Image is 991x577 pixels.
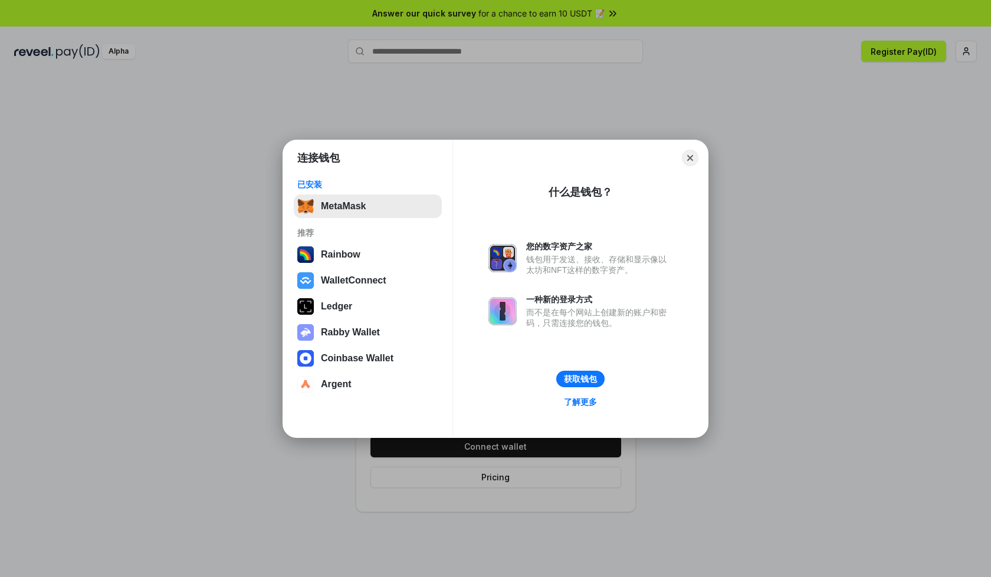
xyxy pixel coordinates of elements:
[321,301,352,312] div: Ledger
[526,254,672,275] div: 钱包用于发送、接收、存储和显示像以太坊和NFT这样的数字资产。
[526,241,672,252] div: 您的数字资产之家
[297,272,314,289] img: svg+xml,%3Csvg%20width%3D%2228%22%20height%3D%2228%22%20viewBox%3D%220%200%2028%2028%22%20fill%3D...
[297,376,314,393] img: svg+xml,%3Csvg%20width%3D%2228%22%20height%3D%2228%22%20viewBox%3D%220%200%2028%2028%22%20fill%3D...
[549,185,612,199] div: 什么是钱包？
[294,347,442,370] button: Coinbase Wallet
[564,374,597,384] div: 获取钱包
[321,353,393,364] div: Coinbase Wallet
[321,201,366,212] div: MetaMask
[294,194,442,218] button: MetaMask
[297,179,438,190] div: 已安装
[297,151,340,165] h1: 连接钱包
[321,379,352,390] div: Argent
[321,275,386,286] div: WalletConnect
[297,246,314,263] img: svg+xml,%3Csvg%20width%3D%22120%22%20height%3D%22120%22%20viewBox%3D%220%200%20120%20120%22%20fil...
[488,244,517,272] img: svg+xml,%3Csvg%20xmlns%3D%22http%3A%2F%2Fwww.w3.org%2F2000%2Fsvg%22%20fill%3D%22none%22%20viewBox...
[564,397,597,407] div: 了解更多
[297,350,314,367] img: svg+xml,%3Csvg%20width%3D%2228%22%20height%3D%2228%22%20viewBox%3D%220%200%2028%2028%22%20fill%3D...
[294,372,442,396] button: Argent
[294,269,442,292] button: WalletConnect
[321,249,360,260] div: Rainbow
[526,294,672,305] div: 一种新的登录方式
[297,227,438,238] div: 推荐
[294,243,442,266] button: Rainbow
[557,394,604,410] a: 了解更多
[682,150,698,166] button: Close
[297,324,314,341] img: svg+xml,%3Csvg%20xmlns%3D%22http%3A%2F%2Fwww.w3.org%2F2000%2Fsvg%22%20fill%3D%22none%22%20viewBox...
[297,198,314,215] img: svg+xml,%3Csvg%20fill%3D%22none%22%20height%3D%2233%22%20viewBox%3D%220%200%2035%2033%22%20width%...
[556,371,605,387] button: 获取钱包
[297,298,314,315] img: svg+xml,%3Csvg%20xmlns%3D%22http%3A%2F%2Fwww.w3.org%2F2000%2Fsvg%22%20width%3D%2228%22%20height%3...
[294,321,442,344] button: Rabby Wallet
[488,297,517,325] img: svg+xml,%3Csvg%20xmlns%3D%22http%3A%2F%2Fwww.w3.org%2F2000%2Fsvg%22%20fill%3D%22none%22%20viewBox...
[526,307,672,328] div: 而不是在每个网站上创建新的账户和密码，只需连接您的钱包。
[321,327,380,338] div: Rabby Wallet
[294,295,442,318] button: Ledger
